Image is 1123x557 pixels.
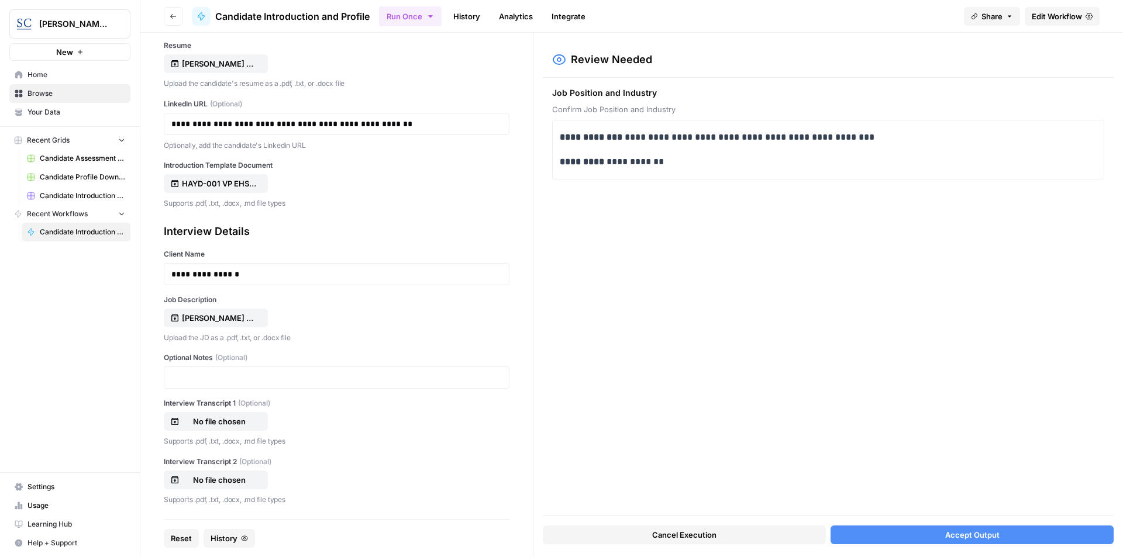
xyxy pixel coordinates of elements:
label: Interview Transcript 1 [164,398,509,409]
span: (Optional) [215,352,247,363]
p: Supports .pdf, .txt, .docx, .md file types [164,435,509,447]
span: Browse [27,88,125,99]
a: Edit Workflow [1025,7,1100,26]
p: Supports .pdf, .txt, .docx, .md file types [164,494,509,506]
span: Recent Grids [27,135,70,146]
p: No file chosen [182,416,257,427]
label: Introduction Template Document [164,160,509,171]
span: Settings [27,482,125,492]
span: (Optional) [238,398,270,409]
button: Cancel Execution [543,525,826,544]
p: [PERSON_NAME] Resume.pdf [182,58,257,70]
span: Share [981,11,1003,22]
span: [PERSON_NAME] [GEOGRAPHIC_DATA] [39,18,110,30]
p: Upload the candidate's resume as a .pdf, .txt, or .docx file [164,78,509,89]
label: Interview Transcript 2 [164,456,509,467]
a: Integrate [545,7,592,26]
p: Upload the JD as a .pdf, .txt, or .docx file [164,332,509,344]
span: Candidate Introduction Download Sheet [40,191,125,201]
span: Cancel Execution [652,529,716,541]
button: No file chosen [164,470,268,489]
span: Candidate Introduction and Profile [40,227,125,237]
label: LinkedIn URL [164,99,509,109]
button: Run Once [379,6,442,26]
button: Recent Grids [9,132,130,149]
p: Optionally, add the candidate's Linkedin URL [164,140,509,151]
a: Browse [9,84,130,103]
a: Candidate Profile Download Sheet [22,168,130,186]
span: Candidate Introduction and Profile [215,9,370,23]
button: Accept Output [831,525,1114,544]
a: Settings [9,478,130,496]
span: (Optional) [210,99,242,109]
button: No file chosen [164,412,268,431]
span: Confirm Job Position and Industry [552,103,1104,115]
span: (Optional) [239,456,271,467]
span: Candidate Assessment Download Sheet [40,153,125,164]
span: Job Position and Industry [552,87,1104,99]
img: Stanton Chase Nashville Logo [13,13,35,34]
span: Recent Workflows [27,209,88,219]
span: History [211,532,237,544]
p: Supports .pdf, .txt, .docx, .md file types [164,198,509,209]
label: Client Name [164,249,509,260]
span: New [56,46,73,58]
label: Resume [164,40,509,51]
a: Analytics [492,7,540,26]
span: Home [27,70,125,80]
label: Optional Notes [164,352,509,363]
button: New [9,43,130,61]
button: Share [964,7,1020,26]
a: Home [9,65,130,84]
p: HAYD-001 VP EHS Candidate Introduction Template.docx [182,178,257,189]
a: Candidate Introduction Download Sheet [22,186,130,205]
span: Edit Workflow [1032,11,1082,22]
div: Interview Details [164,223,509,240]
span: Candidate Profile Download Sheet [40,172,125,182]
span: Help + Support [27,538,125,548]
button: History [204,529,255,548]
button: Reset [164,529,199,548]
a: Candidate Introduction and Profile [22,223,130,241]
button: [PERSON_NAME] EHS Recruitment Profile.pdf [164,309,268,327]
span: Accept Output [945,529,1000,541]
button: HAYD-001 VP EHS Candidate Introduction Template.docx [164,174,268,193]
a: Usage [9,496,130,515]
label: Job Description [164,295,509,305]
a: History [446,7,487,26]
span: Your Data [27,107,125,117]
p: No file chosen [182,474,257,486]
button: Workspace: Stanton Chase Nashville [9,9,130,39]
button: [PERSON_NAME] Resume.pdf [164,54,268,73]
span: Learning Hub [27,519,125,530]
a: Candidate Introduction and Profile [192,7,370,26]
a: Learning Hub [9,515,130,534]
span: Usage [27,500,125,511]
button: Help + Support [9,534,130,552]
a: Candidate Assessment Download Sheet [22,149,130,168]
button: Recent Workflows [9,205,130,223]
a: Your Data [9,103,130,122]
h2: Review Needed [571,51,652,68]
span: Reset [171,532,192,544]
p: [PERSON_NAME] EHS Recruitment Profile.pdf [182,312,257,324]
